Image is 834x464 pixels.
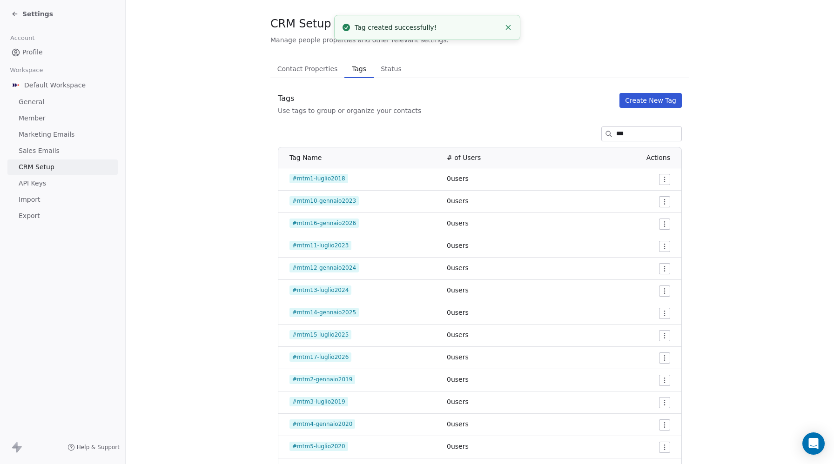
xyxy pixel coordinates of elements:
span: API Keys [19,179,46,188]
span: 0 users [447,264,469,272]
span: 0 users [447,197,469,205]
span: CRM Setup [19,162,54,172]
span: Status [377,62,405,75]
a: Help & Support [67,444,120,451]
span: CRM Setup [270,17,331,31]
button: Close toast [502,21,514,33]
span: Profile [22,47,43,57]
span: #mtm16-gennaio2026 [289,219,359,228]
span: 0 users [447,398,469,405]
span: #mtm15-luglio2025 [289,330,351,339]
span: 0 users [447,420,469,428]
span: #mtm13-luglio2024 [289,285,351,295]
span: 0 users [447,286,469,294]
span: #mtm17-luglio2026 [289,352,351,362]
span: 0 users [447,331,469,338]
span: Manage people properties and other relevant settings. [270,35,449,45]
a: Settings [11,9,53,19]
a: Sales Emails [7,143,118,159]
span: 0 users [447,219,469,227]
a: CRM Setup [7,159,118,175]
a: Export [7,208,118,224]
div: Open Intercom Messenger [802,432,825,455]
a: Import [7,192,118,207]
span: Settings [22,9,53,19]
span: Tags [348,62,370,75]
button: Create New Tag [619,93,682,108]
span: Account [6,31,39,45]
span: Marketing Emails [19,130,74,139]
span: #mtm1-luglio2018 [289,174,348,183]
span: Help & Support [77,444,120,451]
span: #mtm12-gennaio2024 [289,263,359,272]
span: #mtm2-gennaio2019 [289,375,355,384]
span: 0 users [447,353,469,361]
span: 0 users [447,443,469,450]
span: #mtm11-luglio2023 [289,241,351,250]
span: #mtm10-gennaio2023 [289,196,359,205]
span: Default Workspace [24,80,86,90]
span: 0 users [447,376,469,383]
span: 0 users [447,242,469,249]
a: API Keys [7,176,118,191]
a: Member [7,111,118,126]
span: Member [19,113,46,123]
span: Tag Name [289,154,322,161]
span: Contact Properties [274,62,342,75]
img: AVATAR%20METASKILL%20-%20Colori%20Positivo.png [11,80,20,90]
a: Profile [7,45,118,60]
div: Use tags to group or organize your contacts [278,106,421,115]
span: #mtm3-luglio2019 [289,397,348,406]
span: Workspace [6,63,47,77]
a: General [7,94,118,110]
div: Tag created successfully! [355,23,500,33]
span: #mtm14-gennaio2025 [289,308,359,317]
div: Tags [278,93,421,104]
span: # of Users [447,154,481,161]
span: Import [19,195,40,205]
span: Sales Emails [19,146,60,156]
span: #mtm4-gennaio2020 [289,419,355,429]
span: Export [19,211,40,221]
span: #mtm5-luglio2020 [289,442,348,451]
span: General [19,97,44,107]
a: Marketing Emails [7,127,118,142]
span: 0 users [447,309,469,316]
span: Actions [646,154,670,161]
span: 0 users [447,175,469,182]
